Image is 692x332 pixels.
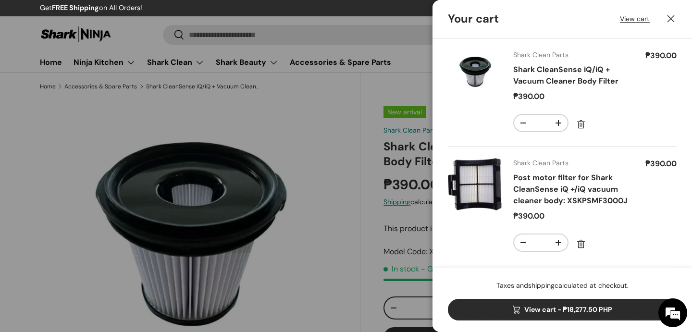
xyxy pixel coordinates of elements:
[513,91,547,101] strong: ₱390.00
[513,172,628,206] a: Post motor filter for Shark CleanSense iQ +/iQ vacuum cleaner body: XSKPSMF3000J
[496,281,629,290] small: Taxes and calculated at checkout.
[52,3,99,12] strong: FREE Shipping
[528,281,555,290] a: shipping
[645,50,677,61] strong: ₱390.00
[620,14,650,24] a: View cart
[448,158,502,210] img: post-motor-filter-for-shark-cleansense iQ-and-iQ+-vacuum-cleaner-body-xskpsmf3000j-sharkninja-phi...
[513,64,618,86] a: Shark CleanSense iQ/iQ + Vacuum Cleaner Body Filter
[513,211,547,221] strong: ₱390.00
[448,299,677,320] a: View cart - ₱18,277.50 PHP
[572,235,590,253] a: Remove
[532,115,549,131] input: Quantity
[513,158,634,168] div: Shark Clean Parts
[532,234,549,251] input: Quantity
[448,12,499,26] h2: Your cart
[572,116,590,133] a: Remove
[513,50,634,60] div: Shark Clean Parts
[40,3,142,13] p: Get on All Orders!
[645,159,677,169] strong: ₱390.00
